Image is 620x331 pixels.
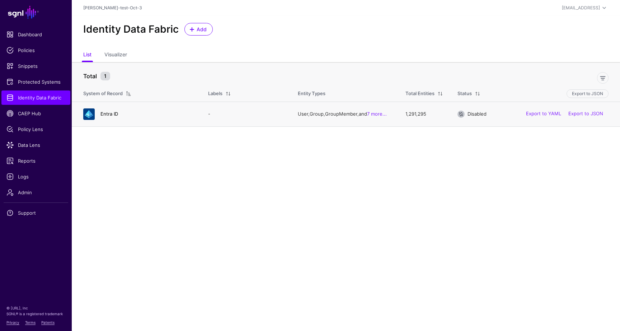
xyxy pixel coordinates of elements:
span: Admin [6,189,65,196]
span: Policies [6,47,65,54]
a: Add [184,23,213,36]
button: Export to JSON [567,89,609,98]
a: Patents [41,320,55,325]
img: svg+xml;base64,PHN2ZyB3aWR0aD0iNjQiIGhlaWdodD0iNjQiIHZpZXdCb3g9IjAgMCA2NCA2NCIgZmlsbD0ibm9uZSIgeG... [83,108,95,120]
div: Status [457,90,472,97]
p: SGNL® is a registered trademark [6,311,65,317]
a: Data Lens [1,138,70,152]
div: [EMAIL_ADDRESS] [562,5,600,11]
span: Reports [6,157,65,164]
td: User, Group, GroupMember, and [291,102,398,126]
a: Protected Systems [1,75,70,89]
a: Entra ID [100,111,118,117]
span: Protected Systems [6,78,65,85]
a: Terms [25,320,36,325]
a: Policy Lens [1,122,70,136]
a: Privacy [6,320,19,325]
span: Data Lens [6,141,65,149]
td: - [201,102,291,126]
span: Support [6,209,65,216]
div: Total Entities [405,90,435,97]
span: Entity Types [298,90,325,96]
a: 7 more... [367,111,387,117]
a: Policies [1,43,70,57]
span: Add [196,25,208,33]
span: Logs [6,173,65,180]
a: CAEP Hub [1,106,70,121]
span: Policy Lens [6,126,65,133]
strong: Total [83,73,97,80]
a: Logs [1,169,70,184]
div: System of Record [83,90,123,97]
small: 1 [100,72,110,80]
a: Admin [1,185,70,200]
div: Labels [208,90,222,97]
h2: Identity Data Fabric [83,23,179,36]
a: SGNL [4,4,67,20]
a: Dashboard [1,27,70,42]
span: Disabled [468,111,487,117]
a: Identity Data Fabric [1,90,70,105]
span: Identity Data Fabric [6,94,65,101]
a: Reports [1,154,70,168]
a: Export to JSON [568,111,603,117]
td: 1,291,295 [398,102,450,126]
p: © [URL], Inc [6,305,65,311]
span: Dashboard [6,31,65,38]
a: List [83,48,91,62]
a: Snippets [1,59,70,73]
a: Export to YAML [526,111,561,117]
a: [PERSON_NAME]-test-Oct-3 [83,5,142,10]
span: Snippets [6,62,65,70]
a: Visualizer [104,48,127,62]
span: CAEP Hub [6,110,65,117]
